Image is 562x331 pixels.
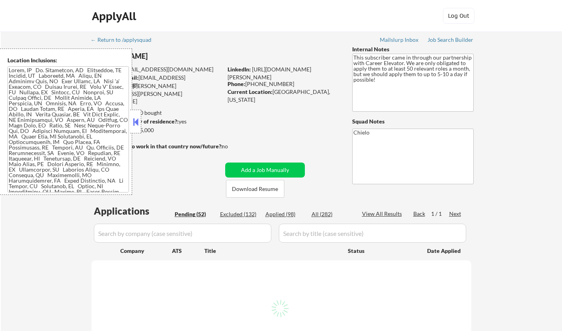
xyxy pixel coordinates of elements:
[94,224,271,243] input: Search by company (case sensitive)
[228,66,311,80] a: [URL][DOMAIN_NAME][PERSON_NAME]
[352,118,474,125] div: Squad Notes
[204,247,340,255] div: Title
[380,37,419,43] div: Mailslurp Inbox
[226,180,284,198] button: Download Resume
[228,88,273,95] strong: Current Location:
[120,247,172,255] div: Company
[220,210,260,218] div: Excluded (132)
[91,82,222,105] div: [PERSON_NAME][EMAIL_ADDRESS][PERSON_NAME][DOMAIN_NAME]
[175,210,214,218] div: Pending (52)
[91,143,223,150] strong: Will need Visa to work in that country now/future?:
[449,210,462,218] div: Next
[91,37,159,45] a: ← Return to /applysquad
[94,206,172,216] div: Applications
[92,74,222,89] div: [EMAIL_ADDRESS][DOMAIN_NAME]
[92,9,138,23] div: ApplyAll
[91,126,222,134] div: $85,000
[427,247,462,255] div: Date Applied
[413,210,426,218] div: Back
[225,163,305,178] button: Add a Job Manually
[91,109,222,117] div: 97 sent / 150 bought
[431,210,449,218] div: 1 / 1
[380,37,419,45] a: Mailslurp Inbox
[265,210,305,218] div: Applied (98)
[228,80,339,88] div: [PHONE_NUMBER]
[91,118,220,125] div: yes
[352,45,474,53] div: Internal Notes
[7,56,129,64] div: Location Inclusions:
[428,37,474,45] a: Job Search Builder
[91,37,159,43] div: ← Return to /applysquad
[312,210,351,218] div: All (282)
[428,37,474,43] div: Job Search Builder
[92,65,222,73] div: [EMAIL_ADDRESS][DOMAIN_NAME]
[443,8,474,24] button: Log Out
[348,243,416,258] div: Status
[279,224,466,243] input: Search by title (case sensitive)
[362,210,404,218] div: View All Results
[228,80,245,87] strong: Phone:
[91,51,254,61] div: [PERSON_NAME]
[228,66,251,73] strong: LinkedIn:
[222,142,244,150] div: no
[228,88,339,103] div: [GEOGRAPHIC_DATA], [US_STATE]
[172,247,204,255] div: ATS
